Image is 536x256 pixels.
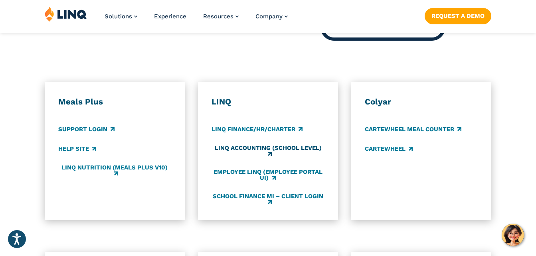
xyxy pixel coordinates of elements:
a: Solutions [105,13,137,20]
a: LINQ Nutrition (Meals Plus v10) [58,164,171,177]
h3: LINQ [212,96,324,107]
a: School Finance MI – Client Login [212,193,324,206]
a: Request a Demo [425,8,491,24]
a: Help Site [58,145,96,154]
nav: Primary Navigation [105,6,288,33]
a: LINQ Accounting (school level) [212,144,324,158]
a: Employee LINQ (Employee Portal UI) [212,169,324,182]
a: LINQ Finance/HR/Charter [212,125,303,134]
a: CARTEWHEEL Meal Counter [365,125,461,134]
nav: Button Navigation [425,6,491,24]
a: Company [255,13,288,20]
h3: Colyar [365,96,478,107]
span: Company [255,13,283,20]
h3: Meals Plus [58,96,171,107]
span: Resources [203,13,233,20]
a: Resources [203,13,239,20]
a: Support Login [58,125,115,134]
button: Hello, have a question? Let’s chat. [502,224,524,246]
a: Experience [154,13,186,20]
img: LINQ | K‑12 Software [45,6,87,22]
span: Solutions [105,13,132,20]
a: CARTEWHEEL [365,145,413,154]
